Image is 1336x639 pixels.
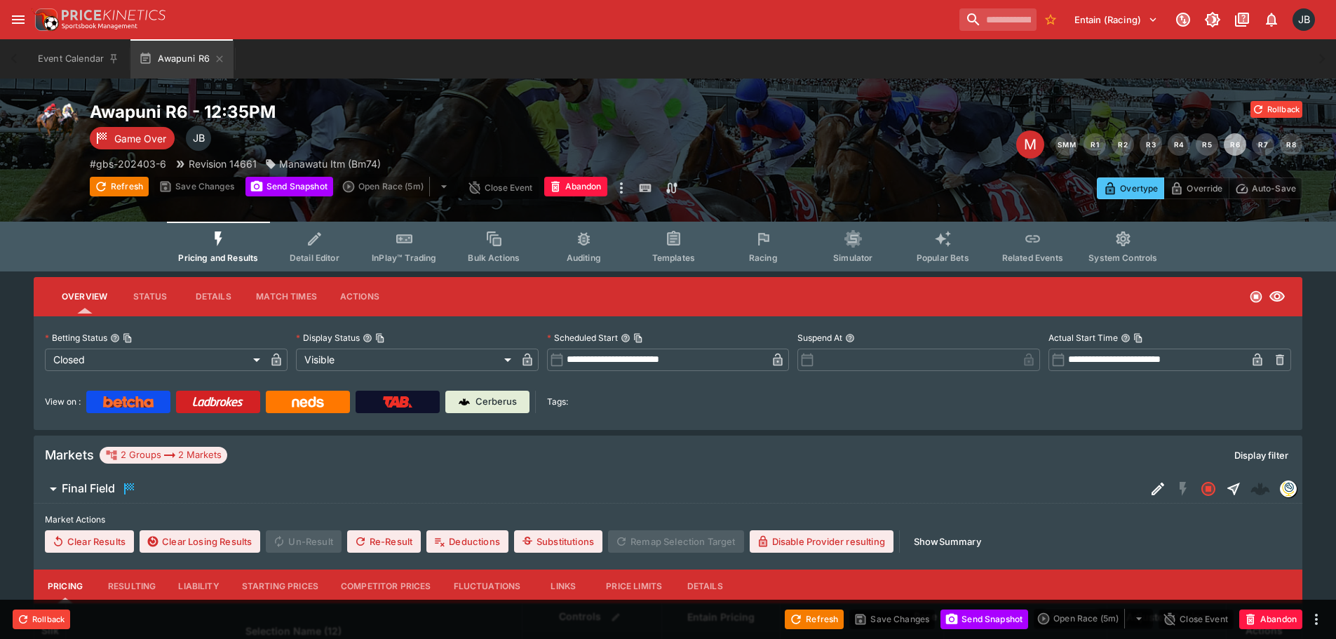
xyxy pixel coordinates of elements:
button: R3 [1140,133,1162,156]
button: R6 [1224,133,1246,156]
p: Auto-Save [1252,181,1296,196]
button: Overview [50,280,119,314]
svg: Visible [1269,288,1286,305]
img: Neds [292,396,323,408]
button: Actions [328,280,391,314]
span: Detail Editor [290,253,339,263]
p: Betting Status [45,332,107,344]
p: Override [1187,181,1222,196]
div: Edit Meeting [1016,130,1044,159]
button: Rollback [13,610,70,629]
label: Market Actions [45,509,1291,530]
img: Ladbrokes [192,396,243,408]
a: Cerberus [445,391,529,413]
svg: Closed [1249,290,1263,304]
span: Pricing and Results [178,253,258,263]
span: Mark an event as closed and abandoned. [544,179,607,193]
p: Suspend At [797,332,842,344]
button: Suspend At [845,333,855,343]
img: Cerberus [459,396,470,408]
h6: Final Field [62,481,115,496]
button: Final Field [34,475,1145,503]
p: Scheduled Start [547,332,618,344]
button: ShowSummary [905,530,990,553]
nav: pagination navigation [1055,133,1302,156]
div: Josh Brown [1293,8,1315,31]
span: Bulk Actions [468,253,520,263]
img: PriceKinetics Logo [31,6,59,34]
div: Visible [296,349,516,371]
button: Links [532,570,595,603]
button: Substitutions [514,530,602,553]
img: gbsdatafreeway [1281,481,1296,497]
button: Override [1163,177,1229,199]
div: split button [1034,609,1153,628]
button: Auto-Save [1229,177,1302,199]
button: R4 [1168,133,1190,156]
button: Match Times [245,280,328,314]
span: Popular Bets [917,253,969,263]
button: Overtype [1097,177,1164,199]
button: Price Limits [595,570,673,603]
img: TabNZ [383,396,412,408]
button: Disable Provider resulting [750,530,893,553]
button: Send Snapshot [940,610,1028,629]
button: Edit Detail [1145,476,1170,502]
h2: Copy To Clipboard [90,101,696,123]
div: Manawatu Itm (Bm74) [265,156,381,171]
button: Details [182,280,245,314]
div: Start From [1097,177,1302,199]
span: Racing [749,253,778,263]
p: Game Over [114,131,166,146]
button: Resulting [97,570,167,603]
label: Tags: [547,391,568,413]
button: Copy To Clipboard [1133,333,1143,343]
button: Clear Losing Results [140,530,260,553]
button: Refresh [90,177,149,196]
button: Fluctuations [443,570,532,603]
button: Display filter [1226,444,1297,466]
button: Starting Prices [231,570,330,603]
span: Mark an event as closed and abandoned. [1239,611,1302,625]
img: Sportsbook Management [62,23,137,29]
button: more [1308,611,1325,628]
button: Scheduled StartCopy To Clipboard [621,333,630,343]
p: Revision 14661 [189,156,257,171]
label: View on : [45,391,81,413]
button: Clear Results [45,530,134,553]
span: System Controls [1088,253,1157,263]
div: Closed [45,349,265,371]
span: Templates [652,253,695,263]
button: Liability [167,570,230,603]
button: No Bookmarks [1039,8,1062,31]
p: Manawatu Itm (Bm74) [279,156,381,171]
button: more [613,177,630,199]
button: Notifications [1259,7,1284,32]
div: Josh Brown [186,126,211,151]
button: SGM Disabled [1170,476,1196,502]
button: Copy To Clipboard [123,333,133,343]
button: Closed [1196,476,1221,502]
button: R2 [1112,133,1134,156]
svg: Closed [1200,480,1217,497]
button: SMM [1055,133,1078,156]
h5: Markets [45,447,94,463]
span: Related Events [1002,253,1063,263]
button: Competitor Prices [330,570,443,603]
span: Simulator [833,253,872,263]
span: Un-Result [266,530,341,553]
button: R1 [1084,133,1106,156]
div: split button [339,177,458,196]
button: Re-Result [347,530,421,553]
img: PriceKinetics [62,10,166,20]
button: Awapuni R6 [130,39,234,79]
p: Copy To Clipboard [90,156,166,171]
button: Details [673,570,736,603]
button: R7 [1252,133,1274,156]
div: gbsdatafreeway [1280,480,1297,497]
button: Betting StatusCopy To Clipboard [110,333,120,343]
button: Copy To Clipboard [375,333,385,343]
button: Display StatusCopy To Clipboard [363,333,372,343]
button: Straight [1221,476,1246,502]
